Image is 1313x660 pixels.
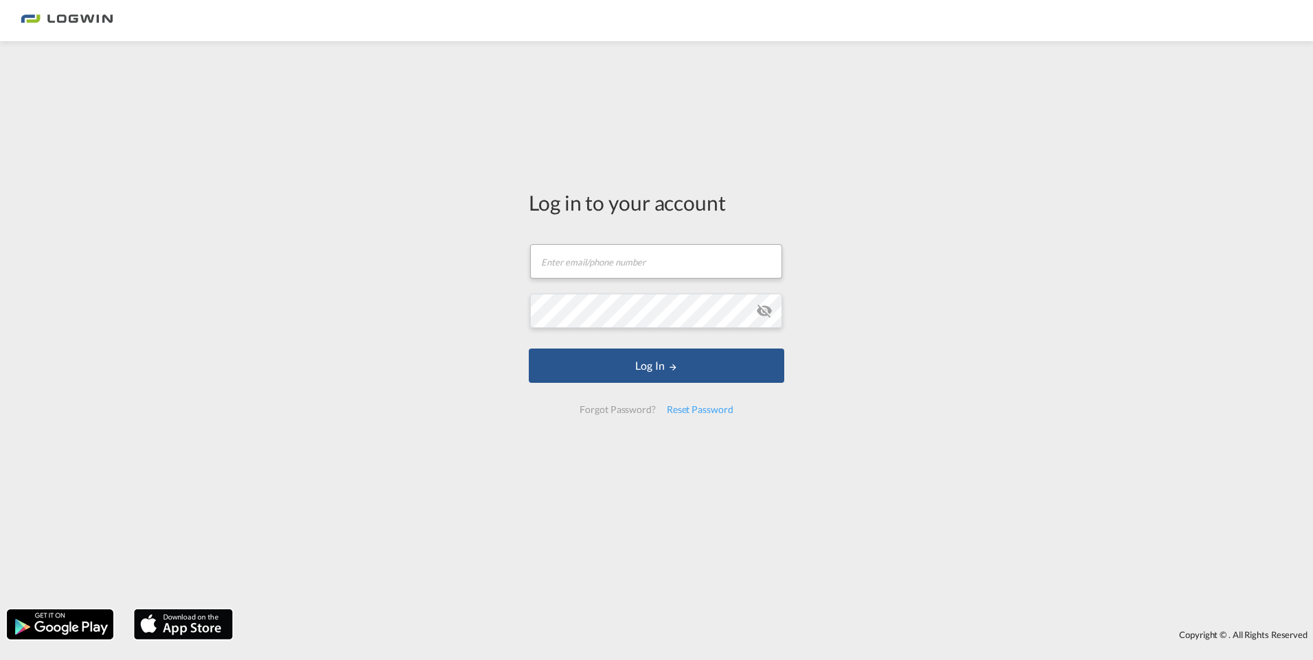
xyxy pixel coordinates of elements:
[529,188,784,217] div: Log in to your account
[756,303,773,319] md-icon: icon-eye-off
[240,623,1313,646] div: Copyright © . All Rights Reserved
[530,244,782,279] input: Enter email/phone number
[529,349,784,383] button: LOGIN
[5,608,115,641] img: google.png
[21,5,113,36] img: bc73a0e0d8c111efacd525e4c8ad7d32.png
[574,397,661,422] div: Forgot Password?
[661,397,739,422] div: Reset Password
[133,608,234,641] img: apple.png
